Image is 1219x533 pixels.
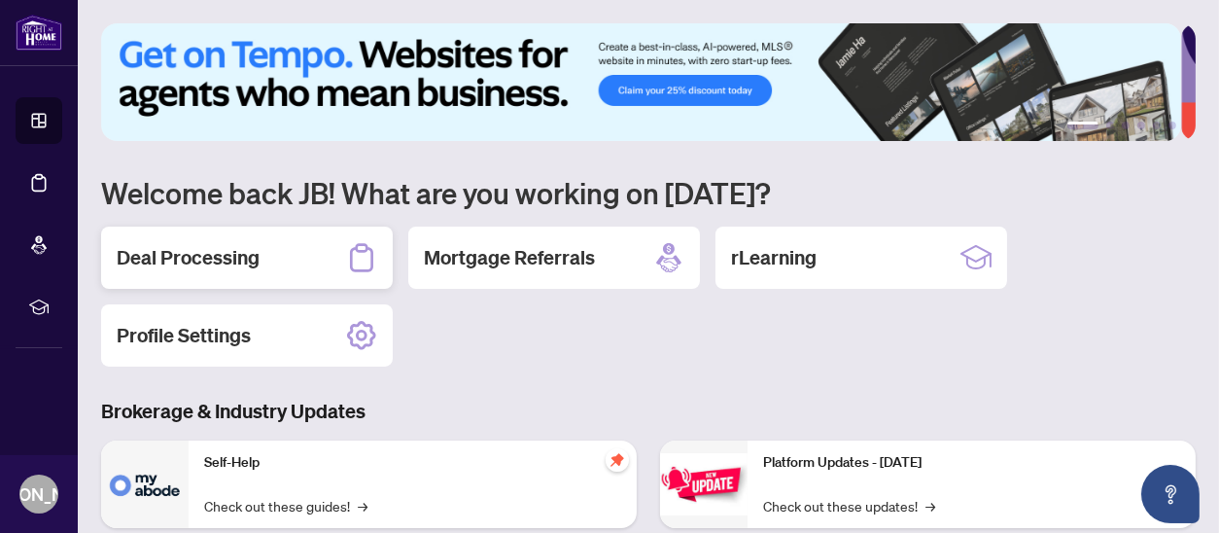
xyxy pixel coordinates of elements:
a: Check out these guides!→ [204,495,367,516]
img: logo [16,15,62,51]
h2: Deal Processing [117,244,260,271]
span: → [358,495,367,516]
p: Platform Updates - [DATE] [763,452,1180,474]
h3: Brokerage & Industry Updates [101,398,1196,425]
span: → [925,495,935,516]
button: 6 [1168,122,1176,129]
h2: Mortgage Referrals [424,244,595,271]
button: 2 [1106,122,1114,129]
a: Check out these updates!→ [763,495,935,516]
h2: rLearning [731,244,817,271]
button: 3 [1122,122,1130,129]
img: Slide 0 [101,23,1181,141]
h1: Welcome back JB! What are you working on [DATE]? [101,174,1196,211]
h2: Profile Settings [117,322,251,349]
span: pushpin [606,448,629,472]
button: 5 [1153,122,1161,129]
img: Self-Help [101,441,189,528]
button: 1 [1067,122,1098,129]
button: 4 [1137,122,1145,129]
img: Platform Updates - June 23, 2025 [660,453,748,515]
p: Self-Help [204,452,621,474]
button: Open asap [1141,465,1200,523]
